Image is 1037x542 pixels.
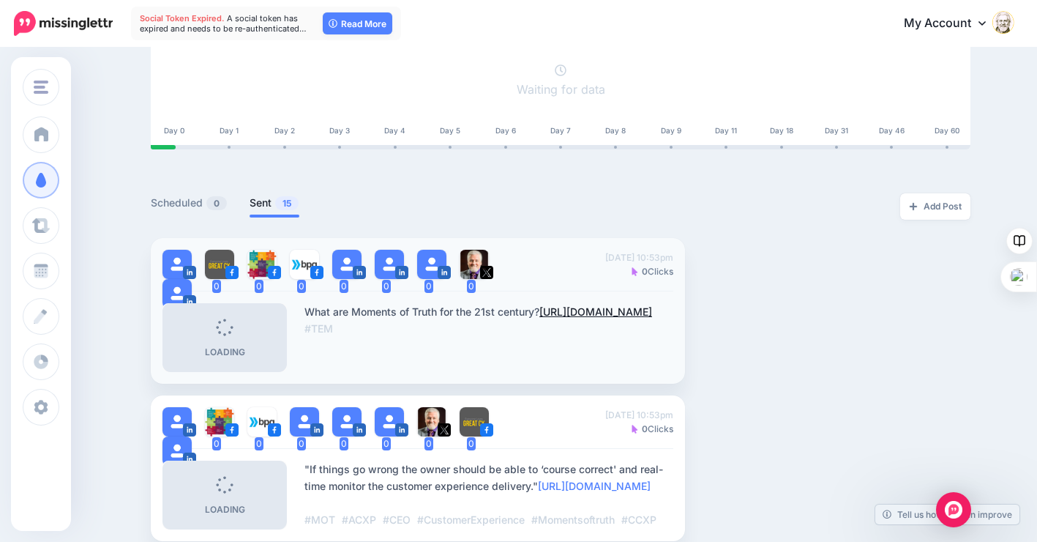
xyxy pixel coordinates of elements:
span: 0 [255,280,263,293]
a: Read More [323,12,392,34]
img: linkedin-square.png [353,423,366,437]
span: 0 [424,280,433,293]
b: 0 [642,266,648,277]
img: picture-bsa65124.png [205,407,234,437]
img: npC0tQMk-22364.jpg [417,407,446,437]
span: 15 [275,196,299,210]
span: #CEO [383,513,411,526]
a: Sent15 [250,194,299,212]
span: #CustomerExperience [417,513,525,526]
img: user_default_image.png [162,279,192,308]
span: #CCXP [621,513,656,526]
div: Day 46 [869,126,913,135]
img: user_default_image.png [332,250,362,279]
div: Day 11 [704,126,748,135]
img: twitter-square.png [480,266,493,279]
img: picture-bsa65125.png [290,250,319,279]
span: A social token has expired and needs to be re-authenticated… [140,13,307,34]
span: 0 [382,280,391,293]
img: user_default_image.png [162,407,192,437]
div: Day 0 [152,126,196,135]
span: 0 [382,437,391,450]
span: 0 [255,437,263,450]
img: user_default_image.png [375,250,404,279]
div: Day 5 [428,126,472,135]
img: menu.png [34,81,48,94]
img: user_default_image.png [375,407,404,437]
img: linkedin-square.png [310,423,323,437]
span: Clicks [632,264,673,278]
div: Open Intercom Messenger [936,492,971,527]
div: Loading [205,319,245,357]
div: Day 18 [760,126,804,135]
img: user_default_image.png [162,437,192,466]
div: Day 7 [539,126,583,135]
b: 0 [642,423,648,434]
span: Clicks [632,422,673,436]
a: [URL][DOMAIN_NAME] [538,480,651,492]
span: #Momentsoftruth [531,513,615,526]
div: Day 60 [925,126,969,135]
a: Scheduled0 [151,194,228,212]
span: 0 [297,280,306,293]
a: Tell us how we can improve [875,505,1019,524]
div: Day 8 [594,126,637,135]
img: linkedin-square.png [353,266,366,279]
img: linkedin-square.png [183,423,196,437]
span: 0 [297,437,306,450]
div: Day 6 [484,126,528,135]
img: Missinglettr [14,11,113,36]
img: linkedin-square.png [183,266,196,279]
div: What are Moments of Truth for the 21st century? [304,303,673,372]
span: 0 [206,196,227,210]
img: picture-bsa65124.png [247,250,277,279]
img: user_default_image.png [162,250,192,279]
span: [DATE] 10:53pm [605,408,673,422]
span: #TEM [304,322,333,335]
img: plus-grey-dark.png [909,202,918,211]
div: Loading [205,476,245,514]
img: user_default_image.png [332,407,362,437]
img: facebook-square.png [480,423,493,437]
img: linkedin-square.png [183,295,196,308]
img: linkedin-square.png [395,266,408,279]
a: Waiting for data [517,63,605,97]
span: [DATE] 10:53pm [605,250,673,264]
img: facebook-square.png [268,423,281,437]
span: 0 [467,437,476,450]
div: Day 9 [649,126,693,135]
img: linkedin-square.png [183,453,196,466]
img: user_default_image.png [290,407,319,437]
span: 0 [424,437,433,450]
img: facebook-square.png [268,266,281,279]
a: [URL][DOMAIN_NAME] [539,305,652,318]
span: Social Token Expired. [140,13,225,23]
img: pointer-purple-solid.png [632,425,638,434]
img: npC0tQMk-22364.jpg [460,250,489,279]
img: pointer-purple-solid.png [632,267,638,276]
img: facebook-square.png [225,266,239,279]
span: 0 [340,280,348,293]
img: user_default_image.png [417,250,446,279]
img: linkedin-square.png [438,266,451,279]
img: facebook-square.png [310,266,323,279]
span: 0 [340,437,348,450]
span: #ACXP [342,513,376,526]
span: 0 [467,280,476,293]
a: My Account [889,6,1015,42]
img: twitter-square.png [438,423,451,437]
span: 0 [212,437,221,450]
span: #MOT [304,513,335,526]
div: Day 31 [815,126,858,135]
div: Day 1 [207,126,251,135]
span: 0 [212,280,221,293]
div: Day 4 [373,126,417,135]
img: linkedin-square.png [395,423,408,437]
div: Day 3 [318,126,362,135]
img: 13886304_274505699594401_726803368685088521_n-bsa65123.png [460,407,489,437]
img: picture-bsa65125.png [247,407,277,437]
img: facebook-square.png [225,423,239,437]
div: Day 2 [263,126,307,135]
img: 13886304_274505699594401_726803368685088521_n-bsa65123.png [205,250,234,279]
div: "If things go wrong the owner should be able to ‘course correct' and real-time monitor the custom... [304,461,673,530]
